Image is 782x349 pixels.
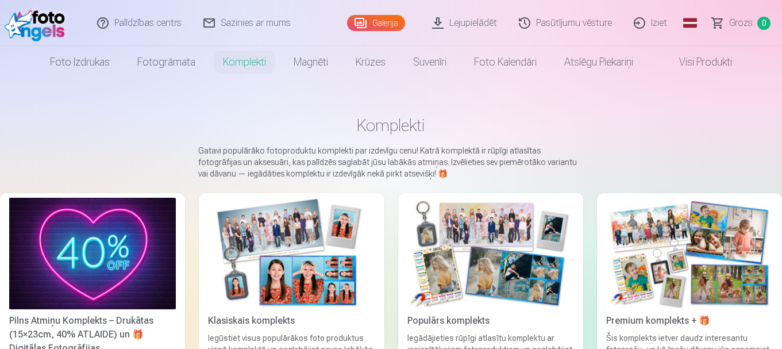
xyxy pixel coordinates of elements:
[407,198,574,309] img: Populārs komplekts
[203,314,379,328] div: Klasiskais komplekts
[347,15,405,31] a: Galerija
[124,46,209,78] a: Fotogrāmata
[602,314,777,328] div: Premium komplekts + 🎁
[342,46,399,78] a: Krūzes
[647,46,746,78] a: Visi produkti
[5,5,71,41] img: /fa1
[9,115,773,136] h1: Komplekti
[550,46,647,78] a: Atslēgu piekariņi
[460,46,550,78] a: Foto kalendāri
[729,16,753,30] span: Grozs
[399,46,460,78] a: Suvenīri
[280,46,342,78] a: Magnēti
[198,145,584,179] p: Gatavi populārāko fotoproduktu komplekti par izdevīgu cenu! Katrā komplektā ir rūpīgi atlasītas f...
[9,198,176,309] img: Pilns Atmiņu Komplekts – Drukātas (15×23cm, 40% ATLAIDE) un 🎁 Digitālas Fotogrāfijas
[606,198,773,309] img: Premium komplekts + 🎁
[403,314,579,328] div: Populārs komplekts
[36,46,124,78] a: Foto izdrukas
[208,198,375,309] img: Klasiskais komplekts
[757,17,771,30] span: 0
[209,46,280,78] a: Komplekti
